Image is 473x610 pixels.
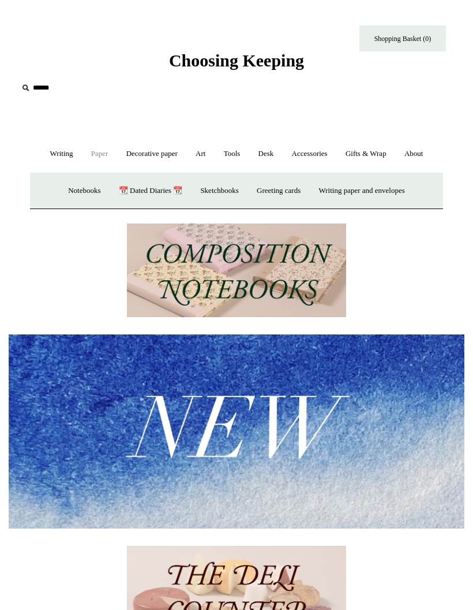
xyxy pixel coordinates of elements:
a: About [396,139,431,169]
img: 202302 Composition ledgers.jpg__PID:69722ee6-fa44-49dd-a067-31375e5d54ec [127,224,346,317]
a: Greeting cards [249,176,309,206]
a: Paper [83,139,117,169]
a: Decorative paper [118,139,186,169]
a: Gifts & Wrap [337,139,395,169]
a: Desk [250,139,282,169]
a: Tools [216,139,249,169]
span: Choosing Keeping [169,51,304,70]
a: 📆 Dated Diaries 📆 [111,176,190,206]
img: New.jpg__PID:f73bdf93-380a-4a35-bcfe-7823039498e1 [9,334,464,529]
a: Choosing Keeping [169,60,304,68]
a: Writing [42,139,81,169]
a: Accessories [284,139,336,169]
a: Art [187,139,213,169]
a: Sketchbooks [192,176,246,206]
a: Shopping Basket (0) [359,25,446,51]
a: Writing paper and envelopes [311,176,413,206]
a: Notebooks [60,176,108,206]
